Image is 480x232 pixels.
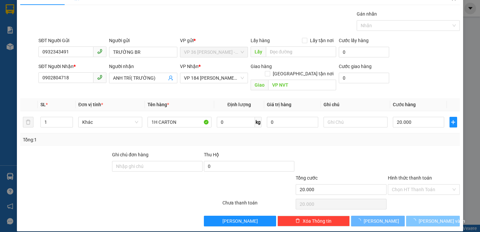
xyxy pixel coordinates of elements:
[184,73,244,83] span: VP 184 Nguyễn Văn Trỗi - HCM
[295,218,300,224] span: delete
[82,117,138,127] span: Khác
[23,117,33,127] button: delete
[204,152,219,157] span: Thu Hộ
[419,217,465,225] span: [PERSON_NAME] và In
[267,102,291,107] span: Giá trị hàng
[6,6,59,30] div: VP 36 [PERSON_NAME] - Bà Rịa
[6,6,16,13] span: Gửi:
[267,117,318,127] input: 0
[148,102,169,107] span: Tên hàng
[339,47,389,57] input: Cước lấy hàng
[6,30,59,38] div: C THƯ
[63,38,117,47] div: 0978242813
[450,117,457,127] button: plus
[112,152,149,157] label: Ghi chú đơn hàng
[38,63,106,70] div: SĐT Người Nhận
[388,175,432,181] label: Hình thức thanh toán
[339,64,372,69] label: Cước giao hàng
[204,216,276,226] button: [PERSON_NAME]
[23,136,186,143] div: Tổng: 1
[406,216,460,226] button: [PERSON_NAME] và In
[6,38,59,47] div: 0366867962
[296,175,318,181] span: Tổng cước
[251,38,270,43] span: Lấy hàng
[321,98,390,111] th: Ghi chú
[303,217,331,225] span: Xóa Thông tin
[184,47,244,57] span: VP 36 Lê Thành Duy - Bà Rịa
[251,80,268,90] span: Giao
[168,75,173,81] span: user-add
[109,37,177,44] div: Người gửi
[73,47,105,58] span: VPNVT
[351,216,405,226] button: [PERSON_NAME]
[364,217,399,225] span: [PERSON_NAME]
[357,11,377,17] label: Gán nhãn
[307,37,336,44] span: Lấy tận nơi
[277,216,350,226] button: deleteXóa Thông tin
[251,46,266,57] span: Lấy
[78,102,103,107] span: Đơn vị tính
[180,64,199,69] span: VP Nhận
[268,80,336,90] input: Dọc đường
[109,63,177,70] div: Người nhận
[324,117,388,127] input: Ghi Chú
[63,6,79,13] span: Nhận:
[38,37,106,44] div: SĐT Người Gửi
[251,64,272,69] span: Giao hàng
[40,102,46,107] span: SL
[411,218,419,223] span: loading
[97,75,102,80] span: phone
[339,38,369,43] label: Cước lấy hàng
[63,6,117,30] div: VP 184 [PERSON_NAME] - HCM
[97,49,102,54] span: phone
[255,117,262,127] span: kg
[393,102,416,107] span: Cước hàng
[222,217,258,225] span: [PERSON_NAME]
[112,161,203,172] input: Ghi chú đơn hàng
[356,218,364,223] span: loading
[222,199,295,211] div: Chưa thanh toán
[63,30,117,38] div: A HOÀN
[266,46,336,57] input: Dọc đường
[148,117,211,127] input: VD: Bàn, Ghế
[180,37,248,44] div: VP gửi
[450,119,457,125] span: plus
[339,73,389,83] input: Cước giao hàng
[227,102,251,107] span: Định lượng
[270,70,336,77] span: [GEOGRAPHIC_DATA] tận nơi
